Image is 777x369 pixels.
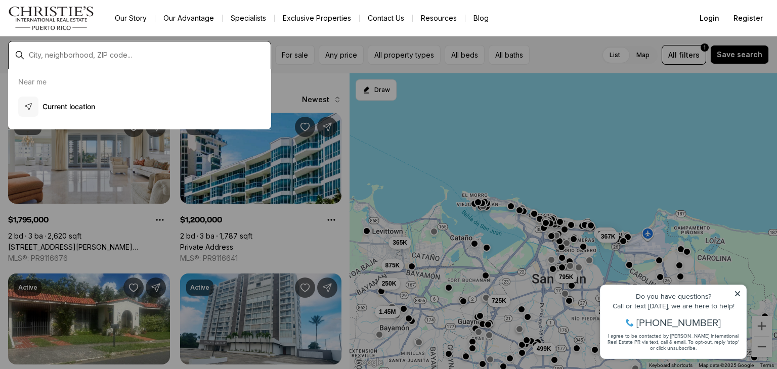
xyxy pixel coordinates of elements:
[155,11,222,25] a: Our Advantage
[223,11,274,25] a: Specialists
[700,14,719,22] span: Login
[694,8,725,28] button: Login
[11,23,146,30] div: Do you have questions?
[13,62,144,81] span: I agree to be contacted by [PERSON_NAME] International Real Estate PR via text, call & email. To ...
[413,11,465,25] a: Resources
[11,32,146,39] div: Call or text [DATE], we are here to help!
[275,11,359,25] a: Exclusive Properties
[727,8,769,28] button: Register
[360,11,412,25] button: Contact Us
[107,11,155,25] a: Our Story
[8,6,95,30] img: logo
[733,14,763,22] span: Register
[465,11,497,25] a: Blog
[18,77,47,86] p: Near me
[14,93,265,121] button: Current location
[42,102,95,112] p: Current location
[41,48,126,58] span: [PHONE_NUMBER]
